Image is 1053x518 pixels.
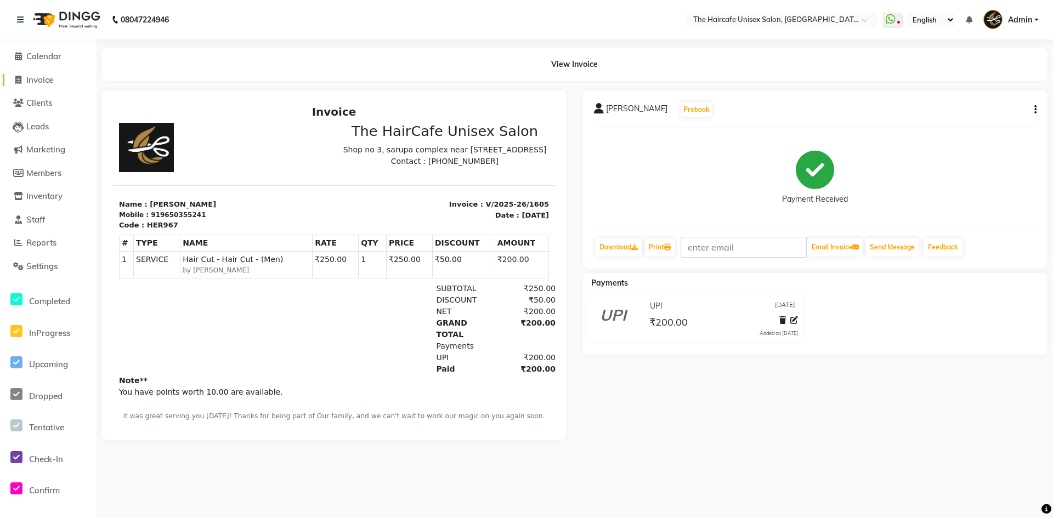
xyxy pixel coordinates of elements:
a: Members [3,167,93,180]
a: Settings [3,260,93,273]
div: Generated By : at [DATE] 1:24 PM [7,325,437,334]
span: Inventory [26,191,63,201]
span: Reports [26,237,56,248]
a: Leads [3,121,93,133]
div: NET [317,205,380,217]
th: AMOUNT [382,134,436,151]
span: Upcoming [29,359,68,369]
a: Feedback [924,238,963,257]
p: Contact : [PHONE_NUMBER] [228,55,437,66]
span: Admin [1008,14,1032,26]
th: NAME [68,134,200,151]
span: Confirm [29,485,60,496]
div: GRAND TOTAL [317,217,380,240]
a: Clients [3,97,93,110]
span: InProgress [29,328,70,338]
span: Tentative [29,422,64,432]
span: Clients [26,98,52,108]
td: ₹200.00 [382,151,436,177]
div: Mobile : [7,109,36,119]
td: ₹50.00 [320,151,382,177]
p: You have points worth 10.00 are available. [7,286,437,297]
a: Staff [3,214,93,226]
span: Calendar [26,51,61,61]
input: enter email [681,237,807,258]
button: Prebook [681,102,712,117]
th: QTY [246,134,274,151]
span: Leads [26,121,49,132]
b: 08047224946 [121,4,169,35]
small: by [PERSON_NAME] [70,164,197,174]
p: it was great serving you [DATE]! Thanks for being part of Our family, and we can't wait to work o... [7,310,437,320]
button: Email Invoice [807,238,863,257]
div: DISCOUNT [317,193,380,205]
p: Invoice : V/2025-26/1605 [228,98,437,109]
span: Hair Cut - Hair Cut - (Men) [70,153,197,164]
span: Dropped [29,391,63,401]
a: Invoice [3,74,93,87]
a: Marketing [3,144,93,156]
th: RATE [200,134,246,151]
th: # [7,134,21,151]
h2: Invoice [7,4,437,18]
h3: The HairCafe Unisex Salon [228,22,437,39]
div: SUBTOTAL [317,182,380,193]
div: ₹50.00 [380,193,443,205]
span: [PERSON_NAME] [606,103,667,118]
div: Paid [317,263,380,274]
div: ₹200.00 [380,205,443,217]
a: Download [595,238,642,257]
button: Send Message [865,238,919,257]
div: Added on [DATE] [760,329,798,337]
div: ₹200.00 [380,263,443,274]
span: Settings [26,261,58,271]
div: ₹200.00 [380,217,443,240]
span: Staff [26,214,45,225]
span: Check-In [29,454,63,464]
img: logo [28,4,103,35]
a: Reports [3,237,93,249]
a: Inventory [3,190,93,203]
p: Shop no 3, sarupa complex near [STREET_ADDRESS] [228,43,437,55]
span: Marketing [26,144,65,155]
div: Payment Received [782,193,848,205]
div: 919650355241 [38,109,93,119]
span: ₹200.00 [649,316,688,331]
p: Date : [DATE] [228,109,437,120]
td: 1 [246,151,274,177]
td: ₹250.00 [200,151,246,177]
span: Payments [591,278,628,288]
p: Name : [PERSON_NAME] [7,98,215,109]
div: ₹200.00 [380,251,443,263]
div: ₹250.00 [380,182,443,193]
td: SERVICE [21,151,68,177]
img: Admin [983,10,1003,29]
span: [DATE] [775,300,795,312]
span: Completed [29,296,70,306]
a: Calendar [3,50,93,63]
span: Members [26,168,61,178]
td: ₹250.00 [274,151,320,177]
th: PRICE [274,134,320,151]
div: Payments [317,240,380,251]
a: Print [644,238,675,257]
span: Invoice [26,75,53,85]
th: DISCOUNT [320,134,382,151]
span: UPI [650,300,663,312]
span: UPI [324,252,336,261]
div: View Invoice [101,48,1048,81]
p: Code : HER967 [7,119,215,130]
th: TYPE [21,134,68,151]
td: 1 [7,151,21,177]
